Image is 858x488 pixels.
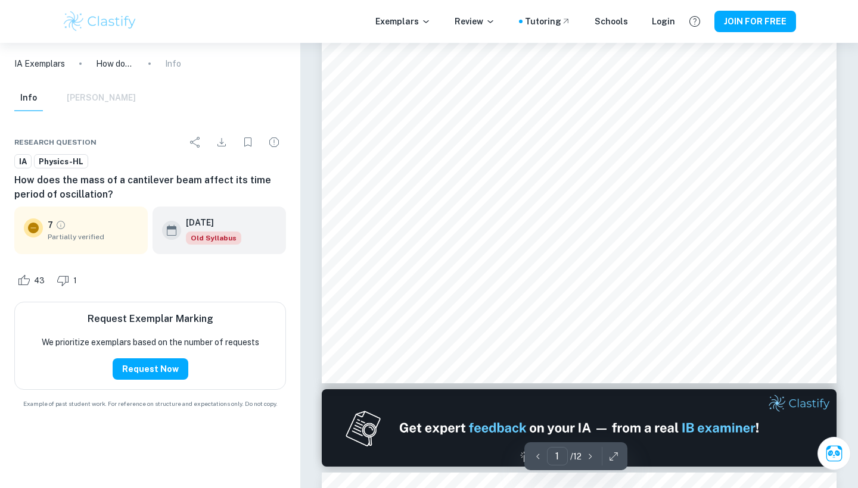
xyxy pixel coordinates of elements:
[714,11,796,32] button: JOIN FOR FREE
[62,10,138,33] img: Clastify logo
[186,232,241,245] span: Old Syllabus
[236,130,260,154] div: Bookmark
[525,15,571,28] a: Tutoring
[595,15,628,28] a: Schools
[14,85,43,111] button: Info
[210,130,234,154] div: Download
[14,57,65,70] a: IA Exemplars
[262,130,286,154] div: Report issue
[88,312,213,326] h6: Request Exemplar Marking
[14,399,286,408] span: Example of past student work. For reference on structure and expectations only. Do not copy.
[455,15,495,28] p: Review
[113,358,188,380] button: Request Now
[48,218,53,232] p: 7
[35,156,88,168] span: Physics-HL
[652,15,675,28] a: Login
[14,271,51,290] div: Like
[55,220,66,230] a: Grade partially verified
[685,11,705,32] button: Help and Feedback
[67,275,83,287] span: 1
[186,216,232,229] h6: [DATE]
[14,137,97,148] span: Research question
[375,15,431,28] p: Exemplars
[817,437,851,470] button: Ask Clai
[186,232,241,245] div: Starting from the May 2025 session, the Physics IA requirements have changed. It's OK to refer to...
[165,57,181,70] p: Info
[15,156,31,168] span: IA
[322,389,837,467] img: Ad
[54,271,83,290] div: Dislike
[48,232,138,242] span: Partially verified
[184,130,207,154] div: Share
[14,173,286,202] h6: How does the mass of a cantilever beam affect its time period of oscillation?
[14,154,32,169] a: IA
[570,450,582,463] p: / 12
[42,336,259,349] p: We prioritize exemplars based on the number of requests
[34,154,88,169] a: Physics-HL
[27,275,51,287] span: 43
[96,57,134,70] p: How does the mass of a cantilever beam affect its time period of oscillation?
